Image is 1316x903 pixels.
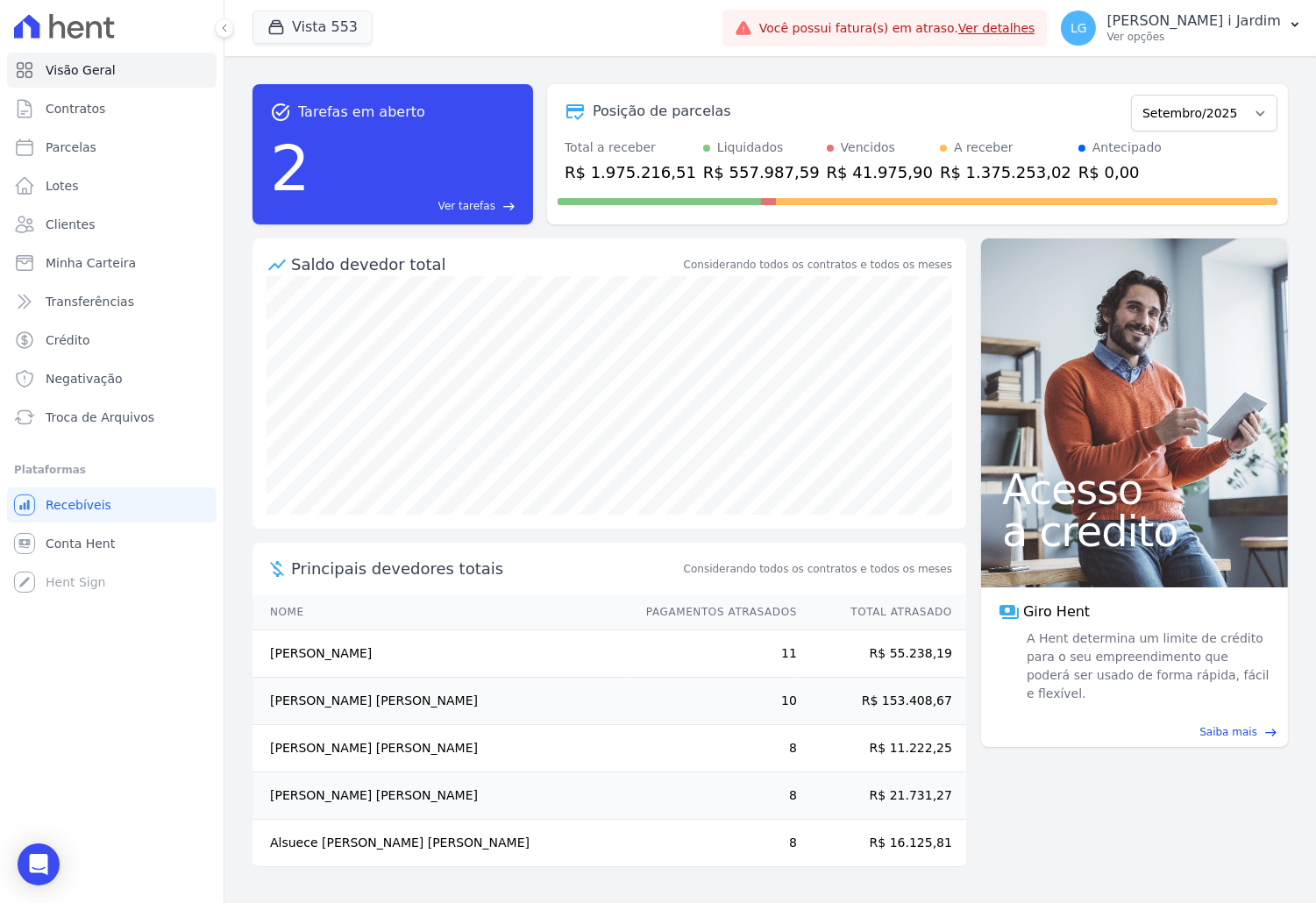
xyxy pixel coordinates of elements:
[798,594,966,630] th: Total Atrasado
[798,678,966,725] td: R$ 153.408,67
[954,139,1014,157] div: A receber
[7,130,217,165] a: Parcelas
[630,725,798,772] td: 8
[1071,22,1087,34] span: LG
[270,102,291,123] span: task_alt
[703,160,820,184] div: R$ 557.987,59
[253,594,630,630] th: Nome
[565,139,696,157] div: Total a receber
[684,257,952,273] div: Considerando todos os contratos e todos os meses
[7,207,217,242] a: Clientes
[1106,30,1281,44] p: Ver opções
[798,772,966,820] td: R$ 21.731,27
[1078,160,1162,184] div: R$ 0,00
[46,61,116,79] span: Visão Geral
[630,678,798,725] td: 10
[7,53,217,88] a: Visão Geral
[7,245,217,281] a: Minha Carteira
[291,557,680,580] span: Principais devedores totais
[502,200,516,213] span: east
[253,725,630,772] td: [PERSON_NAME] [PERSON_NAME]
[841,139,895,157] div: Vencidos
[438,198,495,214] span: Ver tarefas
[630,820,798,867] td: 8
[593,101,731,122] div: Posição de parcelas
[253,11,373,44] button: Vista 553
[7,168,217,203] a: Lotes
[759,19,1035,38] span: Você possui fatura(s) em atraso.
[253,630,630,678] td: [PERSON_NAME]
[630,772,798,820] td: 8
[46,370,123,388] span: Negativação
[46,100,105,117] span: Contratos
[7,526,217,561] a: Conta Hent
[253,772,630,820] td: [PERSON_NAME] [PERSON_NAME]
[46,293,134,310] span: Transferências
[1264,726,1277,739] span: east
[717,139,784,157] div: Liquidados
[46,409,154,426] span: Troca de Arquivos
[298,102,425,123] span: Tarefas em aberto
[253,678,630,725] td: [PERSON_NAME] [PERSON_NAME]
[46,535,115,552] span: Conta Hent
[46,139,96,156] span: Parcelas
[1002,468,1267,510] span: Acesso
[270,123,310,214] div: 2
[565,160,696,184] div: R$ 1.975.216,51
[7,487,217,523] a: Recebíveis
[291,252,680,276] div: Saldo devedor total
[1023,601,1090,622] span: Giro Hent
[7,91,217,126] a: Contratos
[14,459,210,480] div: Plataformas
[46,216,95,233] span: Clientes
[253,820,630,867] td: Alsuece [PERSON_NAME] [PERSON_NAME]
[46,177,79,195] span: Lotes
[1002,510,1267,552] span: a crédito
[630,594,798,630] th: Pagamentos Atrasados
[798,630,966,678] td: R$ 55.238,19
[1023,629,1270,703] span: A Hent determina um limite de crédito para o seu empreendimento que poderá ser usado de forma ráp...
[827,160,933,184] div: R$ 41.975,90
[7,323,217,358] a: Crédito
[1199,724,1257,740] span: Saiba mais
[1092,139,1162,157] div: Antecipado
[46,331,90,349] span: Crédito
[958,21,1035,35] a: Ver detalhes
[992,724,1277,740] a: Saiba mais east
[940,160,1071,184] div: R$ 1.375.253,02
[7,400,217,435] a: Troca de Arquivos
[18,843,60,885] div: Open Intercom Messenger
[46,254,136,272] span: Minha Carteira
[684,561,952,577] span: Considerando todos os contratos e todos os meses
[798,820,966,867] td: R$ 16.125,81
[7,361,217,396] a: Negativação
[46,496,111,514] span: Recebíveis
[630,630,798,678] td: 11
[317,198,516,214] a: Ver tarefas east
[1106,12,1281,30] p: [PERSON_NAME] i Jardim
[1047,4,1316,53] button: LG [PERSON_NAME] i Jardim Ver opções
[798,725,966,772] td: R$ 11.222,25
[7,284,217,319] a: Transferências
